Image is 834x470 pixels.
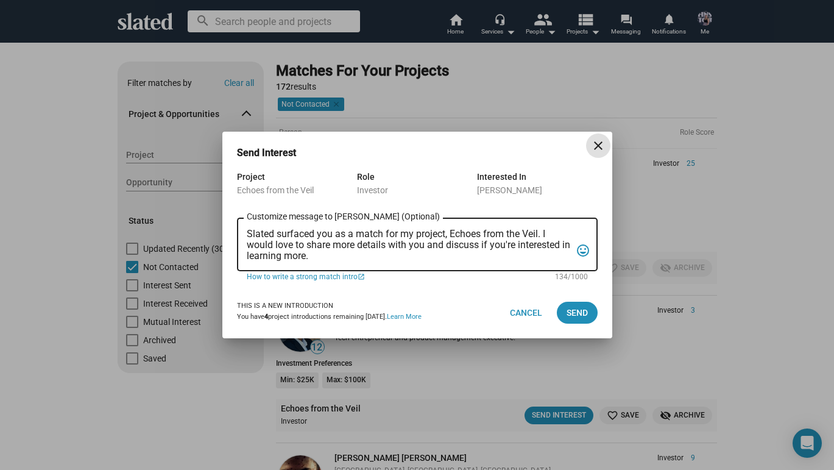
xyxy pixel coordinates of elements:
[357,184,477,196] div: Investor
[237,302,333,310] strong: This is a new introduction
[237,184,357,196] div: Echoes from the Veil
[555,272,588,282] mat-hint: 134/1000
[264,313,268,321] b: 4
[247,271,546,282] a: How to write a strong match intro
[557,302,598,324] button: Send
[567,302,588,324] span: Send
[237,169,357,184] div: Project
[237,313,422,322] div: You have project introductions remaining [DATE].
[387,313,422,321] a: Learn More
[591,138,606,153] mat-icon: close
[357,169,477,184] div: Role
[510,302,542,324] span: Cancel
[237,146,313,159] h3: Send Interest
[477,184,597,196] div: [PERSON_NAME]
[358,272,365,282] mat-icon: open_in_new
[576,241,590,260] mat-icon: tag_faces
[477,169,597,184] div: Interested In
[500,302,552,324] button: Cancel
